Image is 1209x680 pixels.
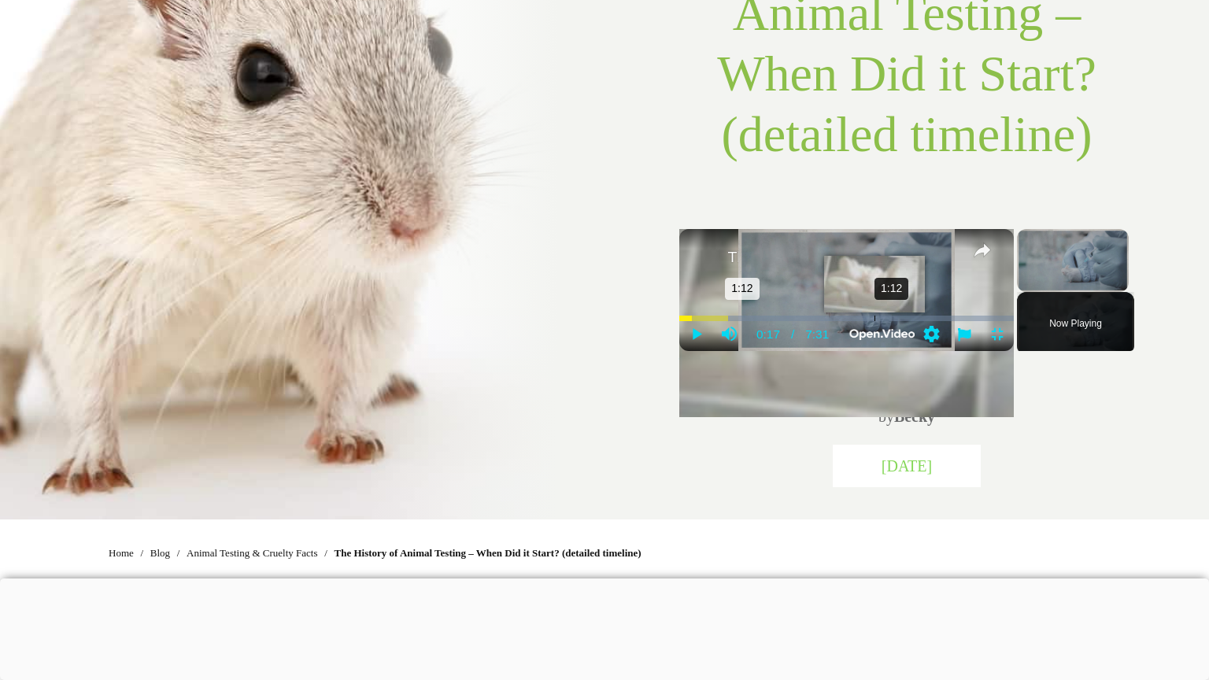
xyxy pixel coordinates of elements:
[209,578,1000,676] iframe: Advertisement
[679,318,712,351] button: Play
[187,547,317,559] span: Animal Testing & Cruelty Facts
[334,543,641,564] span: The History of Animal Testing – When Did it Start? (detailed timeline)
[679,354,910,373] a: The History of Animal Testing
[844,328,915,340] img: Video channel logo
[679,315,1014,320] div: Progress Bar
[948,318,981,351] button: Report video
[981,318,1014,351] button: Exit Fullscreen
[173,548,183,558] li: /
[187,543,317,564] a: Animal Testing & Cruelty Facts
[712,318,745,351] button: Mute
[150,543,170,564] a: Blog
[756,328,780,340] span: 0:17
[109,547,134,559] span: Home
[109,543,134,564] a: Home
[137,548,147,558] li: /
[882,457,932,475] span: [DATE]
[150,547,170,559] span: Blog
[805,328,829,340] span: 7:31
[915,318,948,351] button: Settings
[680,401,1133,432] p: by
[1049,319,1102,328] span: Now Playing
[1017,229,1129,292] div: Video Player
[894,408,935,425] a: Becky
[320,548,331,558] li: /
[679,229,1014,351] div: Video Player
[791,327,794,341] span: /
